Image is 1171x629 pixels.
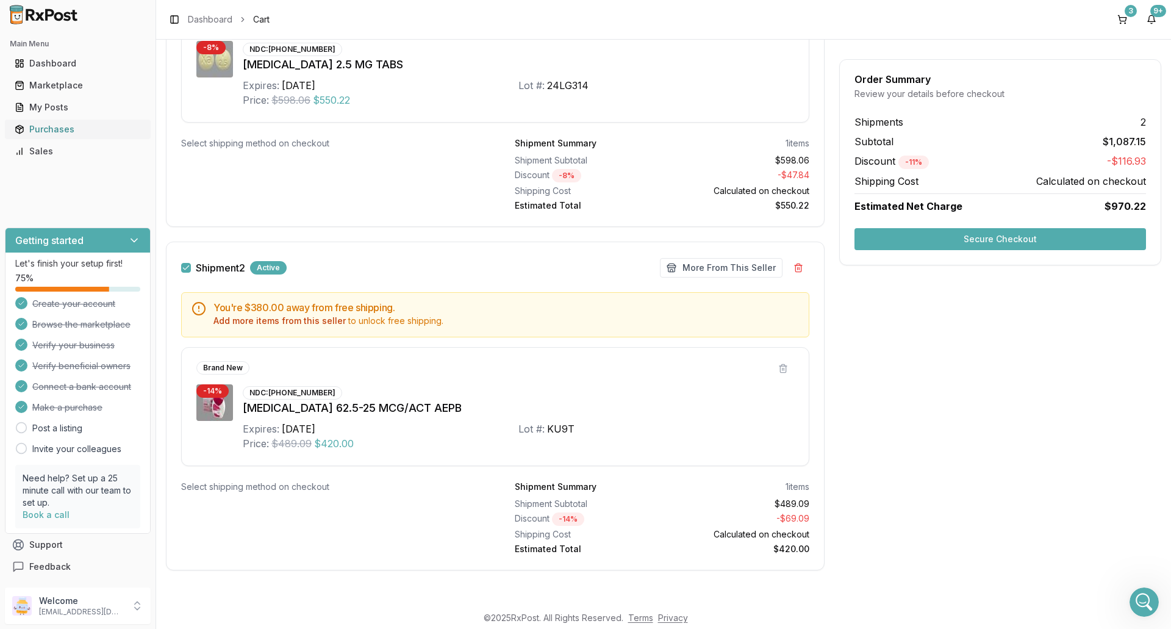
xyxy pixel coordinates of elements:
button: Support [5,534,151,556]
a: Post a listing [32,422,82,434]
div: Estimated Total [515,543,657,555]
div: looking for 2 bottles of [MEDICAL_DATA] er 200 [54,54,224,77]
span: Estimated Net Charge [854,200,962,212]
div: 9+ [1150,5,1166,17]
div: [DATE] [282,78,315,93]
textarea: Message… [10,374,234,395]
div: Shipment Subtotal [515,154,657,167]
div: - 14 % [196,384,229,398]
a: My Posts [10,96,146,118]
div: They might also have 1 [20,303,120,315]
img: RxPost Logo [5,5,83,24]
div: NDC: [PHONE_NUMBER] [243,386,342,400]
button: Upload attachment [19,400,29,409]
div: was there another [MEDICAL_DATA] you could get by chance [44,332,234,370]
div: Price: [243,436,269,451]
div: yes [210,267,224,279]
div: - 11 % [898,156,929,169]
button: go back [8,5,31,28]
span: $420.00 [314,436,354,451]
a: Marketplace [10,74,146,96]
div: ? [10,223,34,250]
div: My Posts [15,101,141,113]
div: Review your details before checkout [854,88,1146,100]
div: Sales [15,145,141,157]
div: 24LG314 [547,78,589,93]
div: Select shipping method on checkout [181,137,476,149]
img: Profile image for Manuel [35,7,54,26]
div: was there another [MEDICAL_DATA] you could get by chance [54,339,224,363]
p: [EMAIL_ADDRESS][DOMAIN_NAME] [39,607,124,617]
div: - 8 % [196,41,226,54]
span: Feedback [29,561,71,573]
div: JEFFREY says… [10,159,234,195]
div: i added [MEDICAL_DATA] in your cart [20,130,177,142]
p: Active [59,15,84,27]
span: Make a purchase [32,401,102,414]
button: 9+ [1142,10,1161,29]
div: Expires: [243,78,279,93]
p: Need help? Set up a 25 minute call with our team to set up. [23,472,133,509]
div: Shipment Subtotal [515,498,657,510]
div: looking for 2 bottles of [MEDICAL_DATA] er 200 [44,46,234,85]
div: Lot #: [518,78,545,93]
span: Discount [854,155,929,167]
div: [MEDICAL_DATA] 2.5 MG TABS [243,56,794,73]
div: $598.06 [667,154,810,167]
a: Purchases [10,118,146,140]
button: Sales [5,142,151,161]
div: Just 1 [10,195,53,222]
div: Expires: [243,422,279,436]
div: Manuel says… [10,123,234,159]
span: Calculated on checkout [1036,174,1146,189]
p: Let's finish your setup first! [15,257,140,270]
p: Welcome [39,595,124,607]
div: Manuel says… [10,195,234,223]
div: $489.09 [667,498,810,510]
div: Shipping Cost [515,185,657,197]
div: Calculated on checkout [667,185,810,197]
span: $970.22 [1105,199,1146,214]
div: Select shipping method on checkout [181,481,476,493]
div: Purchases [15,123,141,135]
div: Might be a bit hard to find but will ask [10,95,192,121]
span: Subtotal [854,134,893,149]
div: Discount [515,512,657,526]
a: Sales [10,140,146,162]
div: Mounjaro 15mg/0.5ml [121,159,234,185]
span: Shipping Cost [854,174,919,189]
div: - $69.09 [667,512,810,526]
div: Shipment Summary [515,481,596,493]
span: 75 % [15,272,34,284]
iframe: Intercom live chat [1130,588,1159,617]
h1: [PERSON_NAME] [59,6,138,15]
div: Shipment Summary [515,137,596,149]
a: Dashboard [188,13,232,26]
div: Lot #: [518,422,545,436]
img: User avatar [12,596,32,616]
button: Gif picker [58,400,68,409]
div: Price: [243,93,269,107]
div: yes [200,259,234,286]
span: Verify your business [32,339,115,351]
div: [MEDICAL_DATA] 62.5-25 MCG/ACT AEPB [243,400,794,417]
button: Home [191,5,214,28]
div: JEFFREY says… [10,332,234,380]
h5: You're $380.00 away from free shipping. [213,303,799,312]
div: Shipping Cost [515,528,657,541]
span: 2 [1141,115,1146,129]
div: NDC: [PHONE_NUMBER] [243,43,342,56]
span: Verify beneficial owners [32,360,131,372]
div: Manuel says… [10,95,234,123]
button: Purchases [5,120,151,139]
div: Mounjaro 15mg/0.5ml [131,166,224,178]
div: Marketplace [15,79,141,92]
div: Manuel says… [10,296,234,332]
div: Just 1 [20,203,43,215]
button: 3 [1112,10,1132,29]
div: They might also have 1 [10,296,130,323]
div: [DATE] [282,422,315,436]
button: Send a message… [209,395,229,414]
div: to unlock free shipping. [213,315,799,327]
